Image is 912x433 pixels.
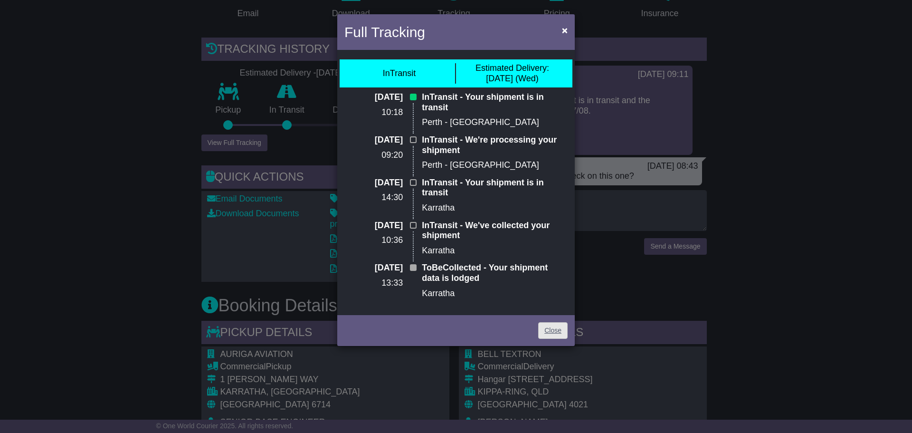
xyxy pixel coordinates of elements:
[538,322,568,339] a: Close
[344,235,403,246] p: 10:36
[422,289,568,299] p: Karratha
[557,20,572,40] button: Close
[383,68,416,79] div: InTransit
[422,117,568,128] p: Perth - [GEOGRAPHIC_DATA]
[344,150,403,161] p: 09:20
[422,203,568,213] p: Karratha
[344,178,403,188] p: [DATE]
[422,221,568,241] p: InTransit - We've collected your shipment
[562,25,568,36] span: ×
[344,135,403,145] p: [DATE]
[344,192,403,203] p: 14:30
[344,92,403,103] p: [DATE]
[422,178,568,198] p: InTransit - Your shipment is in transit
[344,221,403,231] p: [DATE]
[422,263,568,283] p: ToBeCollected - Your shipment data is lodged
[422,246,568,256] p: Karratha
[422,160,568,171] p: Perth - [GEOGRAPHIC_DATA]
[422,92,568,113] p: InTransit - Your shipment is in transit
[422,135,568,155] p: InTransit - We're processing your shipment
[475,63,549,73] span: Estimated Delivery:
[475,63,549,84] div: [DATE] (Wed)
[344,107,403,118] p: 10:18
[344,278,403,289] p: 13:33
[344,21,425,43] h4: Full Tracking
[344,263,403,273] p: [DATE]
